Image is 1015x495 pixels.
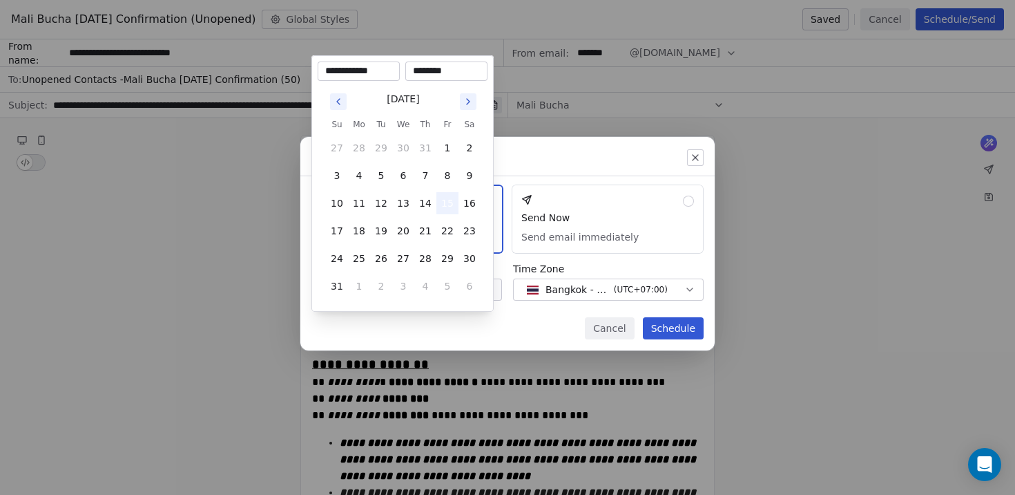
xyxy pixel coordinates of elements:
[326,118,348,131] th: Sunday
[436,192,458,214] button: 15
[326,220,348,242] button: 17
[414,220,436,242] button: 21
[392,192,414,214] button: 13
[348,137,370,159] button: 28
[458,220,481,242] button: 23
[458,165,481,187] button: 9
[392,165,414,187] button: 6
[387,92,419,106] div: [DATE]
[348,192,370,214] button: 11
[458,247,481,270] button: 30
[370,137,392,159] button: 29
[326,137,348,159] button: 27
[348,165,370,187] button: 4
[414,165,436,187] button: 7
[370,165,392,187] button: 5
[370,192,392,214] button: 12
[370,247,392,270] button: 26
[458,192,481,214] button: 16
[458,275,481,297] button: 6
[414,137,436,159] button: 31
[329,92,348,111] button: Go to previous month
[370,220,392,242] button: 19
[348,247,370,270] button: 25
[458,137,481,159] button: 2
[326,192,348,214] button: 10
[392,247,414,270] button: 27
[326,247,348,270] button: 24
[392,220,414,242] button: 20
[370,275,392,297] button: 2
[348,275,370,297] button: 1
[458,118,481,131] th: Saturday
[436,137,458,159] button: 1
[458,92,478,111] button: Go to next month
[326,165,348,187] button: 3
[348,118,370,131] th: Monday
[392,275,414,297] button: 3
[414,118,436,131] th: Thursday
[436,275,458,297] button: 5
[370,118,392,131] th: Tuesday
[414,192,436,214] button: 14
[348,220,370,242] button: 18
[436,118,458,131] th: Friday
[414,247,436,270] button: 28
[392,118,414,131] th: Wednesday
[436,165,458,187] button: 8
[436,247,458,270] button: 29
[414,275,436,297] button: 4
[392,137,414,159] button: 30
[436,220,458,242] button: 22
[326,275,348,297] button: 31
